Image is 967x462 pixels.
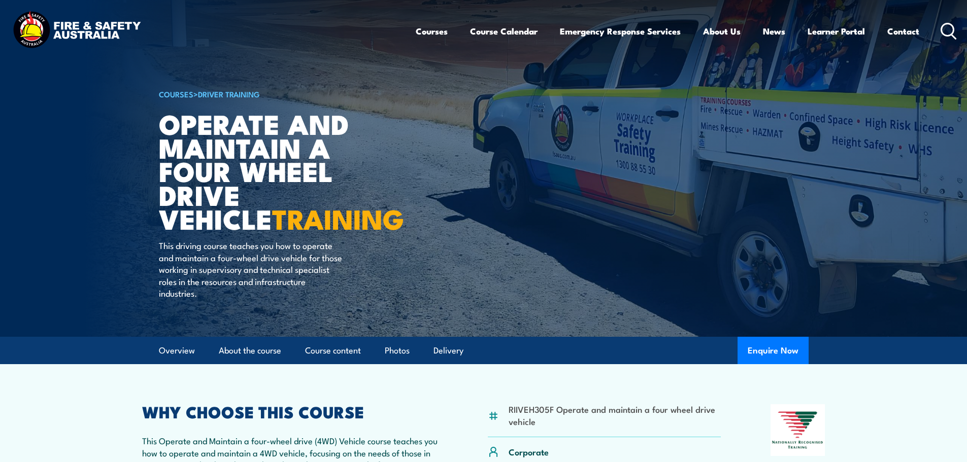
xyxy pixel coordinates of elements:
[470,18,538,45] a: Course Calendar
[509,403,721,427] li: RIIVEH305F Operate and maintain a four wheel drive vehicle
[219,337,281,364] a: About the course
[560,18,681,45] a: Emergency Response Services
[159,88,410,100] h6: >
[159,337,195,364] a: Overview
[738,337,809,364] button: Enquire Now
[509,446,549,457] p: Corporate
[305,337,361,364] a: Course content
[808,18,865,45] a: Learner Portal
[385,337,410,364] a: Photos
[763,18,785,45] a: News
[159,112,410,230] h1: Operate and Maintain a Four Wheel Drive Vehicle
[198,88,260,99] a: Driver Training
[272,197,404,239] strong: TRAINING
[771,404,825,456] img: Nationally Recognised Training logo.
[159,239,344,299] p: This driving course teaches you how to operate and maintain a four-wheel drive vehicle for those ...
[434,337,463,364] a: Delivery
[703,18,741,45] a: About Us
[159,88,193,99] a: COURSES
[142,404,439,418] h2: WHY CHOOSE THIS COURSE
[887,18,919,45] a: Contact
[416,18,448,45] a: Courses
